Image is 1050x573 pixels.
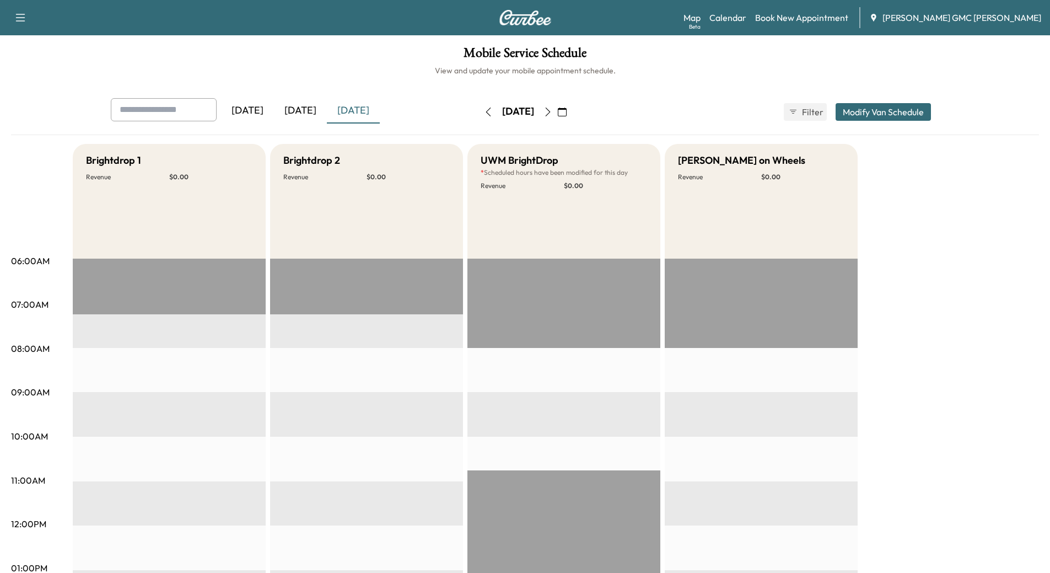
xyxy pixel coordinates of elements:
[761,173,844,181] p: $ 0.00
[221,98,274,124] div: [DATE]
[689,23,701,31] div: Beta
[481,168,647,177] p: Scheduled hours have been modified for this day
[283,173,367,181] p: Revenue
[564,181,647,190] p: $ 0.00
[678,153,805,168] h5: [PERSON_NAME] on Wheels
[11,65,1039,76] h6: View and update your mobile appointment schedule.
[709,11,746,24] a: Calendar
[11,254,50,267] p: 06:00AM
[11,385,50,399] p: 09:00AM
[274,98,327,124] div: [DATE]
[755,11,848,24] a: Book New Appointment
[481,181,564,190] p: Revenue
[882,11,1041,24] span: [PERSON_NAME] GMC [PERSON_NAME]
[11,298,49,311] p: 07:00AM
[11,430,48,443] p: 10:00AM
[327,98,380,124] div: [DATE]
[169,173,252,181] p: $ 0.00
[86,153,141,168] h5: Brightdrop 1
[502,105,534,119] div: [DATE]
[11,46,1039,65] h1: Mobile Service Schedule
[678,173,761,181] p: Revenue
[802,105,822,119] span: Filter
[11,474,45,487] p: 11:00AM
[11,517,46,531] p: 12:00PM
[11,342,50,355] p: 08:00AM
[836,103,931,121] button: Modify Van Schedule
[784,103,827,121] button: Filter
[283,153,340,168] h5: Brightdrop 2
[499,10,552,25] img: Curbee Logo
[683,11,701,24] a: MapBeta
[86,173,169,181] p: Revenue
[367,173,450,181] p: $ 0.00
[481,153,558,168] h5: UWM BrightDrop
